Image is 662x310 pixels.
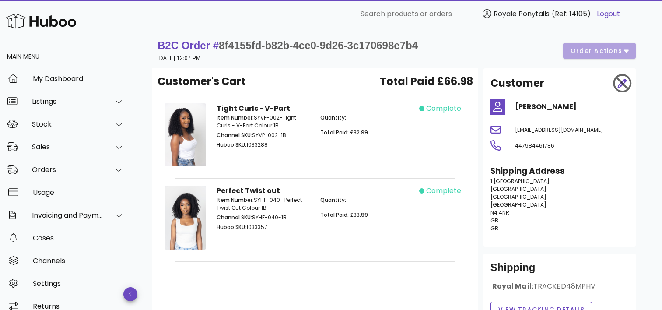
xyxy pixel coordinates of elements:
span: Item Number: [217,196,254,204]
span: complete [426,186,461,196]
span: Item Number: [217,114,254,121]
strong: B2C Order # [158,39,418,51]
div: Channels [33,257,124,265]
div: Cases [33,234,124,242]
div: My Dashboard [33,74,124,83]
img: Product Image [165,186,206,250]
span: TRACKED48MPHV [533,281,596,291]
small: [DATE] 12:07 PM [158,55,200,61]
a: Logout [597,9,620,19]
span: Total Paid: £32.99 [320,129,368,136]
div: Royal Mail: [490,282,629,298]
p: SYVP-002-Tight Curls - V-Part Colour 1B [217,114,310,130]
span: [EMAIL_ADDRESS][DOMAIN_NAME] [515,126,603,134]
span: Total Paid: £33.99 [320,211,368,218]
span: Huboo SKU: [217,223,246,231]
span: N4 4NR [490,209,509,216]
div: Invoicing and Payments [32,211,103,219]
span: 1 [GEOGRAPHIC_DATA] [490,177,550,185]
strong: Tight Curls - V-Part [217,103,290,113]
strong: Perfect Twist out [217,186,280,196]
div: Shipping [490,261,629,282]
p: SYHF-040-1B [217,214,310,222]
p: 1033357 [217,223,310,231]
span: 8f4155fd-b82b-4ce0-9d26-3c170698e7b4 [219,39,418,51]
div: Listings [32,97,103,106]
span: Customer's Cart [158,74,245,89]
img: Product Image [165,103,206,166]
span: Channel SKU: [217,131,252,139]
span: Huboo SKU: [217,141,246,148]
div: Usage [33,188,124,197]
span: complete [426,103,461,114]
p: 1 [320,196,414,204]
p: 1033288 [217,141,310,149]
p: SYVP-002-1B [217,131,310,139]
span: Royale Ponytails [494,9,550,19]
span: Channel SKU: [217,214,252,221]
span: GB [490,217,498,224]
div: Sales [32,143,103,151]
h4: [PERSON_NAME] [515,102,629,112]
span: Quantity: [320,114,346,121]
div: Orders [32,166,103,174]
span: 447984461786 [515,142,554,149]
img: Huboo Logo [6,12,76,31]
p: 1 [320,114,414,122]
p: SYHF-040- Perfect Twist Out Colour 1B [217,196,310,212]
div: Stock [32,120,103,128]
h3: Shipping Address [490,165,629,177]
span: Total Paid £66.98 [380,74,473,89]
span: [GEOGRAPHIC_DATA] [490,185,546,193]
div: Settings [33,279,124,288]
span: (Ref: 14105) [552,9,591,19]
span: GB [490,225,498,232]
span: [GEOGRAPHIC_DATA] [490,201,546,208]
h2: Customer [490,75,544,91]
span: Quantity: [320,196,346,204]
span: [GEOGRAPHIC_DATA] [490,193,546,201]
